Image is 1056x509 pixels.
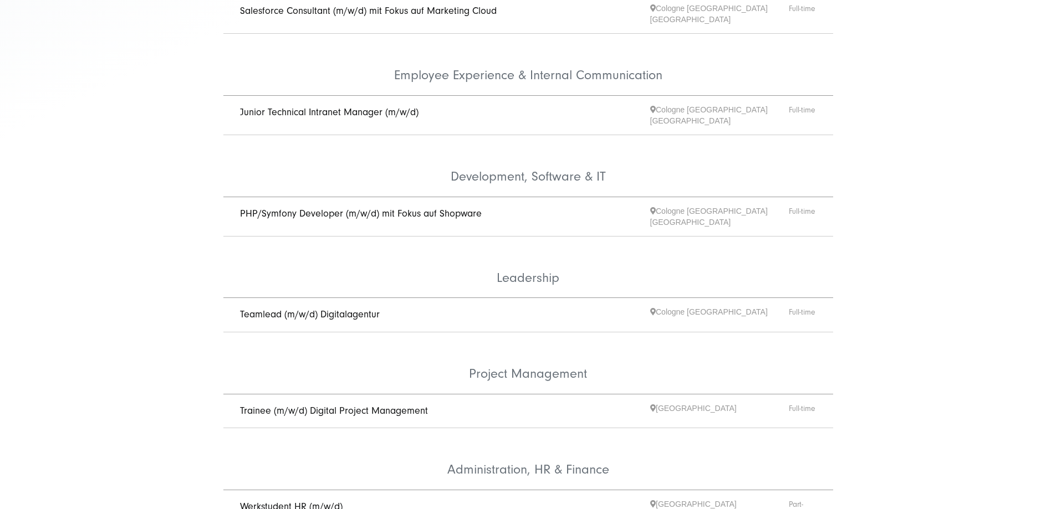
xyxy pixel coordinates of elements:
span: Full-time [789,205,817,228]
a: PHP/Symfony Developer (m/w/d) mit Fokus auf Shopware [240,208,482,219]
span: Full-time [789,306,817,323]
span: Cologne [GEOGRAPHIC_DATA] [GEOGRAPHIC_DATA] [650,3,789,25]
span: Cologne [GEOGRAPHIC_DATA] [GEOGRAPHIC_DATA] [650,205,789,228]
a: Junior Technical Intranet Manager (m/w/d) [240,106,419,118]
li: Development, Software & IT [223,135,833,197]
a: Salesforce Consultant (m/w/d) mit Fokus auf Marketing Cloud [240,5,497,17]
li: Leadership [223,236,833,299]
span: Full-time [789,3,817,25]
li: Employee Experience & Internal Communication [223,34,833,96]
span: Full-time [789,403,817,420]
span: [GEOGRAPHIC_DATA] [650,403,789,420]
a: Trainee (m/w/d) Digital Project Management [240,405,428,417]
span: Full-time [789,104,817,126]
span: Cologne [GEOGRAPHIC_DATA] [GEOGRAPHIC_DATA] [650,104,789,126]
a: Teamlead (m/w/d) Digitalagentur [240,309,380,320]
li: Project Management [223,332,833,394]
li: Administration, HR & Finance [223,428,833,490]
span: Cologne [GEOGRAPHIC_DATA] [650,306,789,323]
